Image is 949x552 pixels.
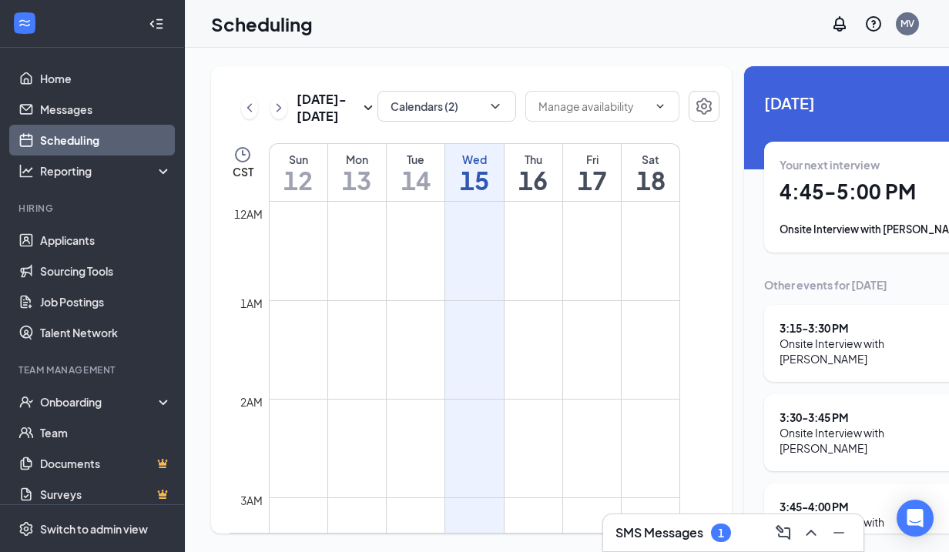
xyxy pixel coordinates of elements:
[271,99,287,117] svg: ChevronRight
[40,286,172,317] a: Job Postings
[695,97,713,115] svg: Settings
[40,225,172,256] a: Applicants
[445,152,503,167] div: Wed
[233,164,253,179] span: CST
[18,363,169,376] div: Team Management
[799,520,823,545] button: ChevronUp
[270,144,327,201] a: October 12, 2025
[231,206,266,222] div: 12am
[827,520,851,545] button: Minimize
[237,295,266,312] div: 1am
[18,394,34,410] svg: UserCheck
[900,17,914,30] div: MV
[488,99,503,114] svg: ChevronDown
[689,91,719,125] a: Settings
[297,91,359,125] h3: [DATE] - [DATE]
[359,99,377,117] svg: SmallChevronDown
[445,167,503,193] h1: 15
[241,96,258,119] button: ChevronLeft
[445,144,503,201] a: October 15, 2025
[237,492,266,509] div: 3am
[40,417,172,448] a: Team
[40,63,172,94] a: Home
[40,125,172,156] a: Scheduling
[233,146,252,164] svg: Clock
[18,202,169,215] div: Hiring
[270,96,287,119] button: ChevronRight
[242,99,257,117] svg: ChevronLeft
[40,256,172,286] a: Sourcing Tools
[149,16,164,32] svg: Collapse
[654,100,666,112] svg: ChevronDown
[864,15,883,33] svg: QuestionInfo
[18,163,34,179] svg: Analysis
[17,15,32,31] svg: WorkstreamLogo
[563,152,621,167] div: Fri
[40,94,172,125] a: Messages
[622,144,679,201] a: October 18, 2025
[387,152,444,167] div: Tue
[774,524,793,542] svg: ComposeMessage
[328,144,386,201] a: October 13, 2025
[40,317,172,348] a: Talent Network
[622,167,679,193] h1: 18
[830,15,849,33] svg: Notifications
[40,163,173,179] div: Reporting
[211,11,313,37] h1: Scheduling
[897,500,934,537] div: Open Intercom Messenger
[505,152,562,167] div: Thu
[718,527,724,540] div: 1
[328,167,386,193] h1: 13
[689,91,719,122] button: Settings
[377,91,516,122] button: Calendars (2)ChevronDown
[387,144,444,201] a: October 14, 2025
[270,167,327,193] h1: 12
[538,98,648,115] input: Manage availability
[40,394,159,410] div: Onboarding
[771,520,796,545] button: ComposeMessage
[563,144,621,201] a: October 17, 2025
[615,524,703,541] h3: SMS Messages
[622,152,679,167] div: Sat
[328,152,386,167] div: Mon
[40,479,172,510] a: SurveysCrown
[237,393,266,410] div: 2am
[563,167,621,193] h1: 17
[505,144,562,201] a: October 16, 2025
[387,167,444,193] h1: 14
[18,521,34,537] svg: Settings
[505,167,562,193] h1: 16
[830,524,848,542] svg: Minimize
[802,524,820,542] svg: ChevronUp
[270,152,327,167] div: Sun
[40,521,148,537] div: Switch to admin view
[40,448,172,479] a: DocumentsCrown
